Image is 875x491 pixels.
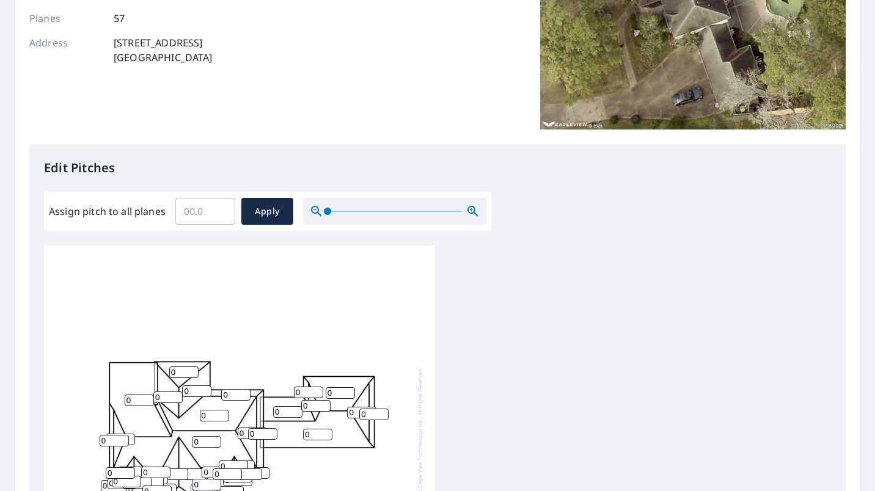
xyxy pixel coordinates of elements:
p: [STREET_ADDRESS] [GEOGRAPHIC_DATA] [114,35,213,65]
p: 57 [114,11,125,26]
input: 00.0 [175,194,235,228]
label: Assign pitch to all planes [49,204,166,219]
span: Apply [251,204,284,219]
p: Address [29,35,103,65]
button: Apply [241,198,293,225]
p: Edit Pitches [44,159,831,177]
p: Planes [29,11,103,26]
